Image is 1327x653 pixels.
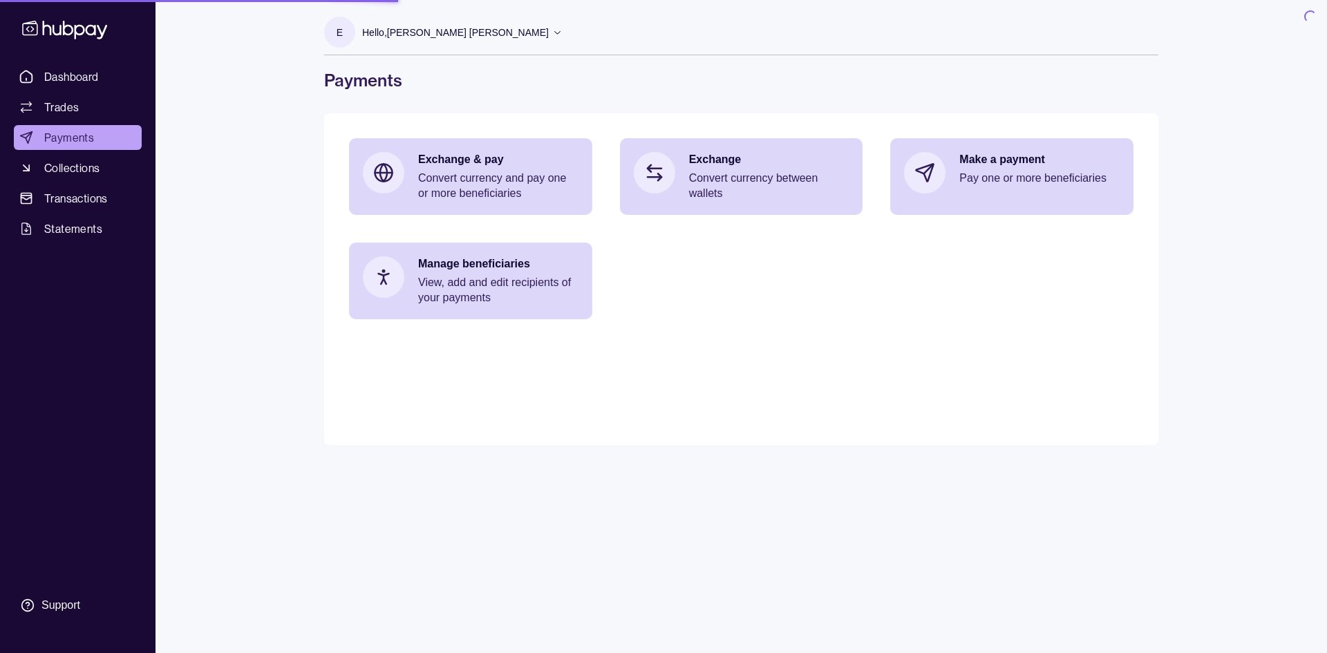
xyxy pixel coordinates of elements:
p: Convert currency and pay one or more beneficiaries [418,171,578,201]
a: Transactions [14,186,142,211]
span: Trades [44,99,79,115]
a: Exchange & payConvert currency and pay one or more beneficiaries [349,138,592,215]
h1: Payments [324,69,1158,91]
span: Transactions [44,190,108,207]
a: Dashboard [14,64,142,89]
a: Support [14,591,142,620]
a: Trades [14,95,142,120]
p: Convert currency between wallets [689,171,849,201]
a: Make a paymentPay one or more beneficiaries [890,138,1133,207]
p: View, add and edit recipients of your payments [418,275,578,305]
div: Support [41,598,80,613]
p: Hello, [PERSON_NAME] [PERSON_NAME] [362,25,549,40]
p: E [337,25,343,40]
a: Manage beneficiariesView, add and edit recipients of your payments [349,243,592,319]
a: Statements [14,216,142,241]
a: ExchangeConvert currency between wallets [620,138,863,215]
span: Payments [44,129,94,146]
p: Exchange & pay [418,152,578,167]
p: Manage beneficiaries [418,256,578,272]
span: Statements [44,220,102,237]
p: Exchange [689,152,849,167]
a: Collections [14,155,142,180]
p: Pay one or more beneficiaries [959,171,1120,186]
a: Payments [14,125,142,150]
span: Collections [44,160,100,176]
span: Dashboard [44,68,99,85]
p: Make a payment [959,152,1120,167]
